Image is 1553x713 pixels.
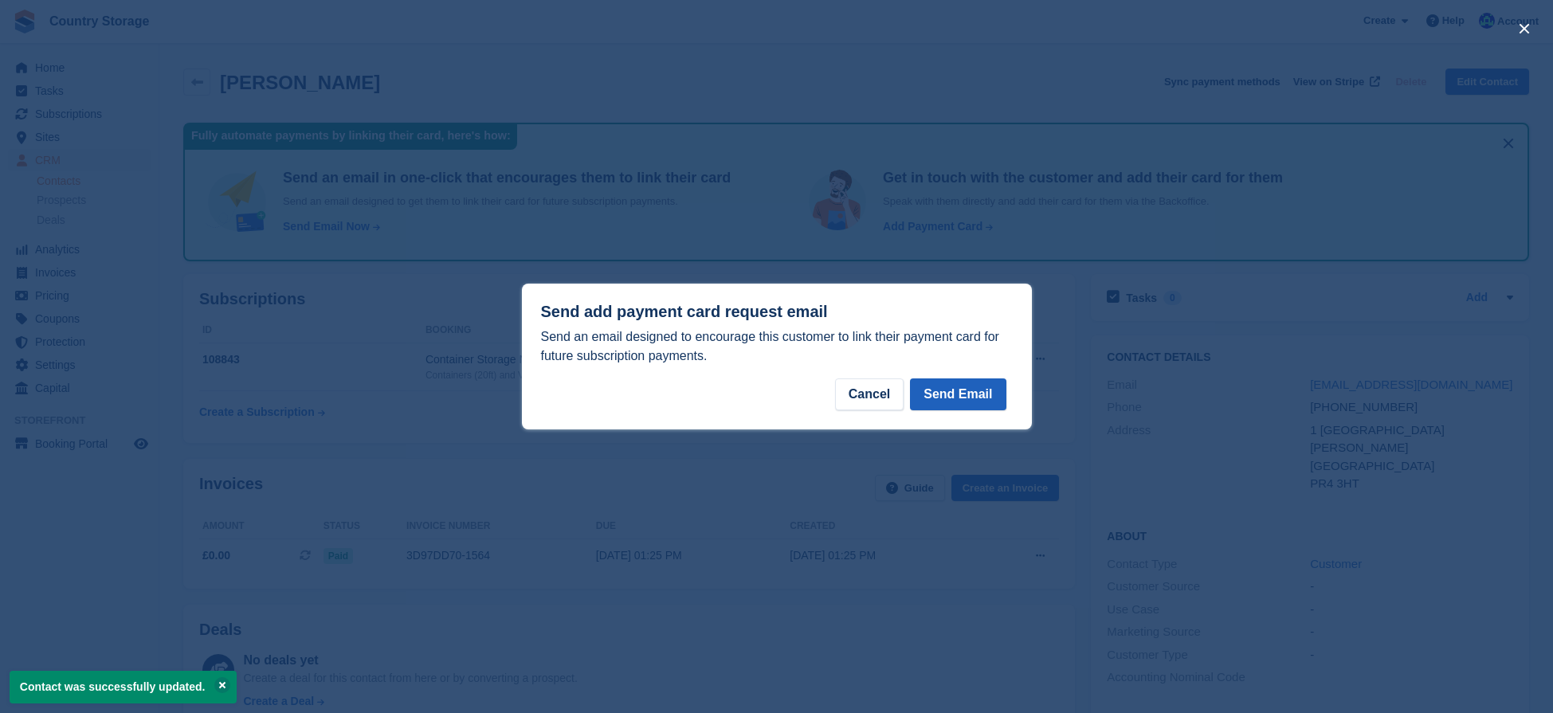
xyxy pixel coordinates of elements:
[541,327,1013,366] p: Send an email designed to encourage this customer to link their payment card for future subscript...
[10,671,237,703] p: Contact was successfully updated.
[541,303,1013,321] h1: Send add payment card request email
[910,378,1006,410] button: Send Email
[1512,16,1537,41] button: close
[835,378,904,410] div: Cancel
